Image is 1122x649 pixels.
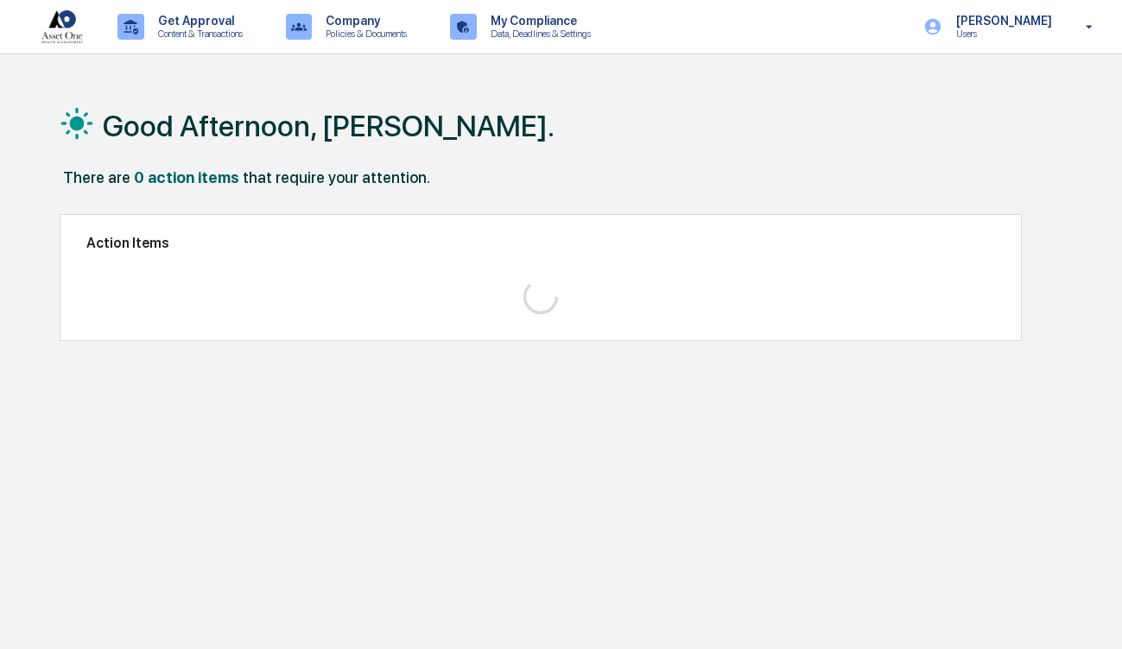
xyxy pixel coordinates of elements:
div: There are [63,168,130,186]
p: Content & Transactions [144,28,251,40]
div: 0 action items [134,168,239,186]
p: [PERSON_NAME] [942,14,1061,28]
div: that require your attention. [243,168,430,186]
p: Policies & Documents [312,28,415,40]
h1: Good Afternoon, [PERSON_NAME]. [103,109,555,143]
p: Data, Deadlines & Settings [477,28,599,40]
p: Get Approval [144,14,251,28]
p: My Compliance [477,14,599,28]
p: Users [942,28,1061,40]
img: logo [41,10,83,43]
p: Company [312,14,415,28]
h2: Action Items [86,235,995,251]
